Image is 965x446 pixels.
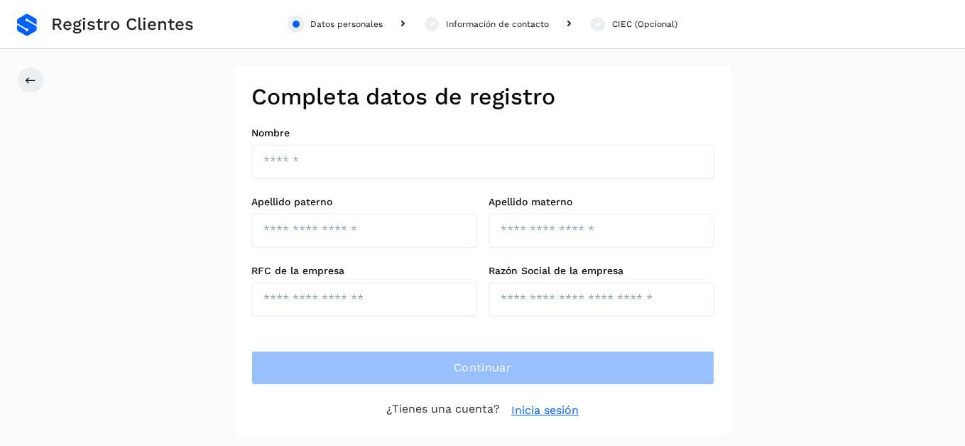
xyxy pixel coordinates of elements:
[489,265,714,277] label: Razón Social de la empresa
[251,265,477,277] label: RFC de la empresa
[251,196,477,208] label: Apellido paterno
[251,127,714,139] label: Nombre
[251,83,714,110] h2: Completa datos de registro
[310,18,383,31] div: Datos personales
[386,402,500,419] p: ¿Tienes una cuenta?
[489,196,714,208] label: Apellido materno
[446,18,549,31] div: Información de contacto
[511,402,579,419] a: Inicia sesión
[612,18,677,31] div: CIEC (Opcional)
[454,360,511,376] span: Continuar
[51,14,194,35] span: Registro Clientes
[251,351,714,385] button: Continuar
